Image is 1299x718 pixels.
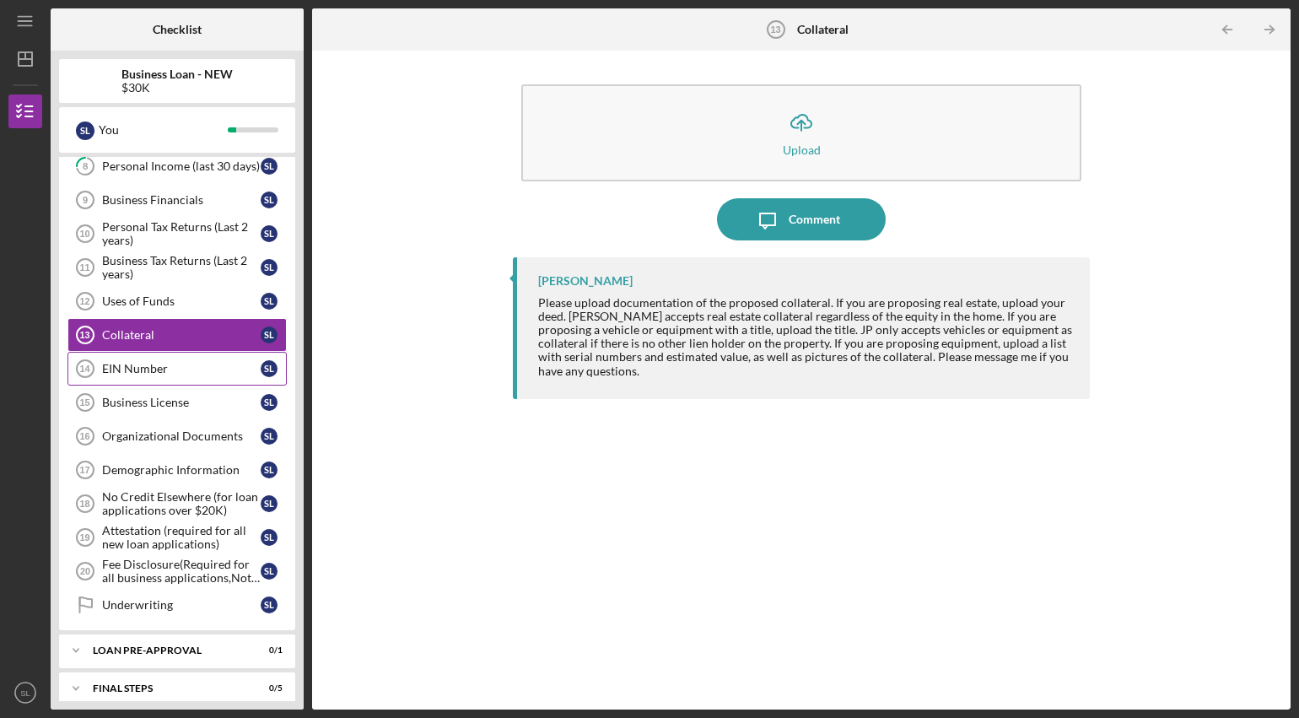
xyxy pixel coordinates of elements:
div: Demographic Information [102,463,261,477]
tspan: 15 [79,397,89,408]
div: S L [261,259,278,276]
div: LOAN PRE-APPROVAL [93,645,240,656]
a: 8Personal Income (last 30 days)SL [67,149,287,183]
tspan: 18 [79,499,89,509]
div: EIN Number [102,362,261,375]
div: 0 / 1 [252,645,283,656]
div: Upload [783,143,821,156]
div: S L [261,225,278,242]
a: 10Personal Tax Returns (Last 2 years)SL [67,217,287,251]
button: SL [8,676,42,710]
div: Organizational Documents [102,429,261,443]
a: 12Uses of FundsSL [67,284,287,318]
a: 17Demographic InformationSL [67,453,287,487]
a: 11Business Tax Returns (Last 2 years)SL [67,251,287,284]
tspan: 9 [83,195,88,205]
div: S L [261,293,278,310]
div: S L [261,428,278,445]
a: 15Business LicenseSL [67,386,287,419]
tspan: 19 [79,532,89,543]
button: Comment [717,198,886,240]
div: Attestation (required for all new loan applications) [102,524,261,551]
div: S L [261,597,278,613]
a: 13CollateralSL [67,318,287,352]
a: 19Attestation (required for all new loan applications)SL [67,521,287,554]
div: [PERSON_NAME] [538,274,633,288]
tspan: 12 [79,296,89,306]
tspan: 20 [80,566,90,576]
div: Business Tax Returns (Last 2 years) [102,254,261,281]
div: S L [261,327,278,343]
b: Collateral [797,23,849,36]
div: S L [261,158,278,175]
text: SL [20,688,30,698]
tspan: 13 [770,24,780,35]
div: Please upload documentation of the proposed collateral. If you are proposing real estate, upload ... [538,296,1073,378]
tspan: 13 [79,330,89,340]
div: Fee Disclosure(Required for all business applications,Not needed for Contractor loans) [102,558,261,585]
div: S L [76,121,94,140]
button: Upload [521,84,1081,181]
div: Personal Tax Returns (Last 2 years) [102,220,261,247]
div: $30K [121,81,233,94]
tspan: 11 [79,262,89,273]
a: 18No Credit Elsewhere (for loan applications over $20K)SL [67,487,287,521]
div: S L [261,192,278,208]
a: UnderwritingSL [67,588,287,622]
div: Collateral [102,328,261,342]
div: 0 / 5 [252,683,283,694]
div: S L [261,495,278,512]
tspan: 14 [79,364,90,374]
a: 9Business FinancialsSL [67,183,287,217]
div: S L [261,394,278,411]
div: Underwriting [102,598,261,612]
div: Business Financials [102,193,261,207]
tspan: 8 [83,161,88,172]
div: You [99,116,228,144]
a: 14EIN NumberSL [67,352,287,386]
div: Business License [102,396,261,409]
a: 20Fee Disclosure(Required for all business applications,Not needed for Contractor loans)SL [67,554,287,588]
tspan: 16 [79,431,89,441]
tspan: 17 [79,465,89,475]
div: Personal Income (last 30 days) [102,159,261,173]
div: No Credit Elsewhere (for loan applications over $20K) [102,490,261,517]
div: FINAL STEPS [93,683,240,694]
div: Comment [789,198,840,240]
div: Uses of Funds [102,294,261,308]
b: Business Loan - NEW [121,67,233,81]
b: Checklist [153,23,202,36]
div: S L [261,529,278,546]
div: S L [261,563,278,580]
a: 16Organizational DocumentsSL [67,419,287,453]
div: S L [261,360,278,377]
tspan: 10 [79,229,89,239]
div: S L [261,462,278,478]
